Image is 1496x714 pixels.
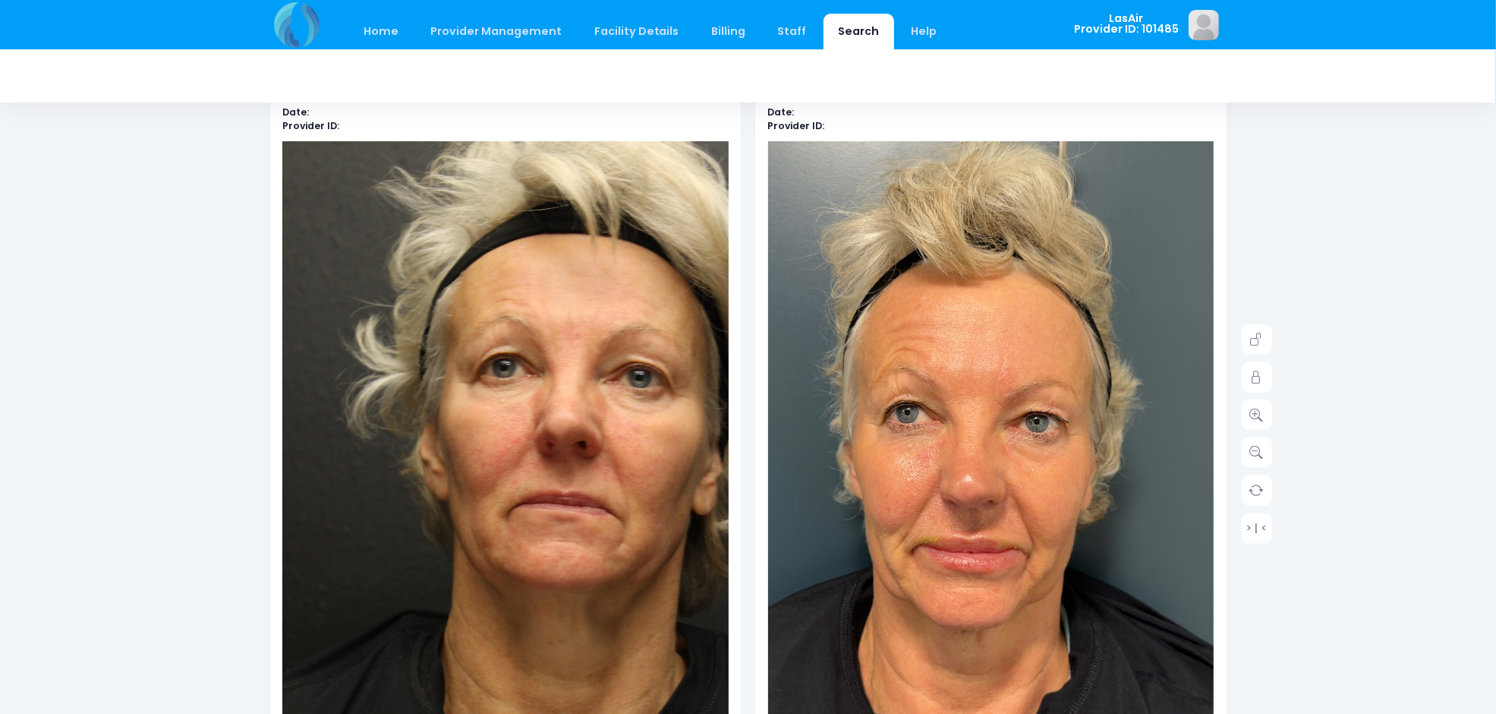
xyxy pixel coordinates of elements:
[896,14,952,49] a: Help
[768,119,825,132] b: Provider ID:
[416,14,577,49] a: Provider Management
[768,106,795,118] b: Date:
[1242,513,1272,543] a: > | <
[696,14,760,49] a: Billing
[282,106,309,118] b: Date:
[824,14,894,49] a: Search
[1189,10,1219,40] img: image
[282,119,339,132] b: Provider ID:
[579,14,694,49] a: Facility Details
[349,14,414,49] a: Home
[763,14,821,49] a: Staff
[1074,13,1179,35] span: LasAir Provider ID: 101485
